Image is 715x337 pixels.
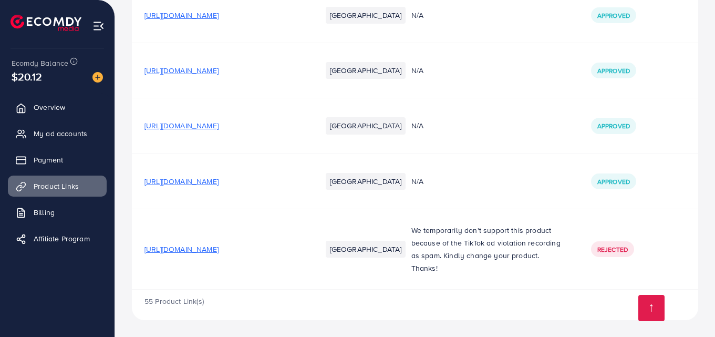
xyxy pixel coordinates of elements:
[326,241,406,258] li: [GEOGRAPHIC_DATA]
[34,155,63,165] span: Payment
[597,11,630,20] span: Approved
[597,121,630,130] span: Approved
[144,296,204,307] span: 55 Product Link(s)
[92,72,103,83] img: image
[411,65,423,76] span: N/A
[34,181,79,191] span: Product Links
[326,62,406,79] li: [GEOGRAPHIC_DATA]
[34,207,55,218] span: Billing
[326,173,406,190] li: [GEOGRAPHIC_DATA]
[670,290,707,329] iframe: Chat
[34,128,87,139] span: My ad accounts
[34,233,90,244] span: Affiliate Program
[411,120,423,131] span: N/A
[12,69,42,84] span: $20.12
[411,224,566,274] p: We temporarily don't support this product because of the TikTok ad violation recording as spam. K...
[144,65,219,76] span: [URL][DOMAIN_NAME]
[8,123,107,144] a: My ad accounts
[411,10,423,21] span: N/A
[34,102,65,113] span: Overview
[11,15,81,31] img: logo
[326,7,406,24] li: [GEOGRAPHIC_DATA]
[8,97,107,118] a: Overview
[144,244,219,254] span: [URL][DOMAIN_NAME]
[144,10,219,21] span: [URL][DOMAIN_NAME]
[597,177,630,186] span: Approved
[144,120,219,131] span: [URL][DOMAIN_NAME]
[92,20,105,32] img: menu
[144,176,219,187] span: [URL][DOMAIN_NAME]
[411,176,423,187] span: N/A
[12,58,68,68] span: Ecomdy Balance
[597,245,628,254] span: Rejected
[326,117,406,134] li: [GEOGRAPHIC_DATA]
[8,149,107,170] a: Payment
[597,66,630,75] span: Approved
[8,202,107,223] a: Billing
[8,176,107,197] a: Product Links
[8,228,107,249] a: Affiliate Program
